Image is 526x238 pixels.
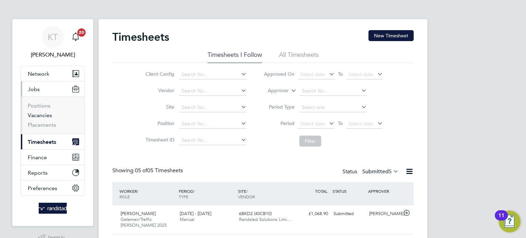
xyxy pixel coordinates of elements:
button: Filter [299,136,321,147]
h2: Timesheets [112,30,169,44]
span: Select date [300,71,325,77]
input: Search for... [179,119,247,129]
span: VENDOR [238,194,255,199]
input: Search for... [179,136,247,145]
span: Gateman/Traffic [PERSON_NAME] 2025 [121,216,167,228]
span: Preferences [28,185,57,191]
input: Search for... [299,86,367,96]
button: Reports [21,165,85,180]
label: Site [143,104,174,110]
div: WORKER [118,185,177,203]
input: Search for... [179,70,247,79]
label: Vendor [143,87,174,93]
button: Jobs [21,82,85,97]
label: Approver [258,87,289,94]
span: [DATE] - [DATE] [180,211,211,216]
a: Go to home page [21,203,85,214]
label: Period Type [264,104,295,110]
div: Showing [112,167,184,174]
div: £1,068.90 [295,208,331,220]
span: ROLE [120,194,130,199]
img: randstad-logo-retina.png [39,203,67,214]
button: Finance [21,150,85,165]
a: Positions [28,102,50,109]
span: / [137,188,138,194]
button: New Timesheet [368,30,414,41]
span: To [336,70,345,78]
label: Approved On [264,71,295,77]
label: Timesheet ID [143,137,174,143]
label: Period [264,120,295,126]
li: All Timesheets [279,51,319,63]
span: [PERSON_NAME] [121,211,156,216]
button: Timesheets [21,134,85,149]
span: KT [48,33,58,41]
button: Open Resource Center, 11 new notifications [499,211,521,233]
span: / [246,188,248,194]
span: Select date [349,121,373,127]
span: Network [28,71,49,77]
span: TOTAL [315,188,327,194]
div: PERIOD [177,185,236,203]
a: Vacancies [28,112,52,118]
button: Network [21,66,85,81]
span: 6BKD2 (40CB10) [239,211,272,216]
span: Manual [180,216,195,222]
div: [PERSON_NAME] [366,208,402,220]
a: KT[PERSON_NAME] [21,26,85,59]
div: APPROVER [366,185,402,197]
span: TYPE [179,194,188,199]
a: 20 [69,26,83,48]
span: To [336,119,345,128]
div: Status [342,167,400,177]
div: Submitted [331,208,366,220]
input: Search for... [179,103,247,112]
span: 5 [389,168,392,175]
span: Select date [349,71,373,77]
div: SITE [236,185,296,203]
li: Timesheets I Follow [208,51,262,63]
span: Jobs [28,86,40,92]
a: Placements [28,122,56,128]
span: / [193,188,195,194]
span: Timesheets [28,139,56,145]
label: Client Config [143,71,174,77]
div: Jobs [21,97,85,134]
span: Select date [300,121,325,127]
span: Randstad Solutions Limi… [239,216,291,222]
span: Kieran Trotter [21,51,85,59]
nav: Main navigation [12,19,93,226]
label: Submitted [362,168,399,175]
button: Preferences [21,180,85,196]
span: 20 [77,28,86,37]
span: Reports [28,170,48,176]
div: STATUS [331,185,366,197]
span: 05 of [135,167,147,174]
span: Finance [28,154,47,161]
span: 05 Timesheets [135,167,183,174]
input: Search for... [179,86,247,96]
label: Position [143,120,174,126]
div: 11 [498,215,504,224]
input: Select one [299,103,367,112]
